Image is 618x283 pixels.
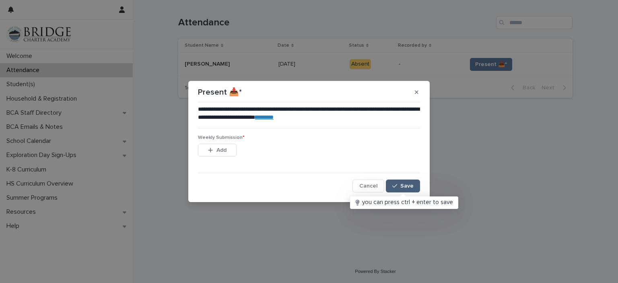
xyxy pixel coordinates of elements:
[386,180,420,192] button: Save
[400,183,414,189] span: Save
[216,147,227,153] span: Add
[352,180,384,192] button: Cancel
[198,87,242,97] p: Present 📥*
[359,183,377,189] span: Cancel
[198,144,237,157] button: Add
[198,135,245,140] span: Weekly Submission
